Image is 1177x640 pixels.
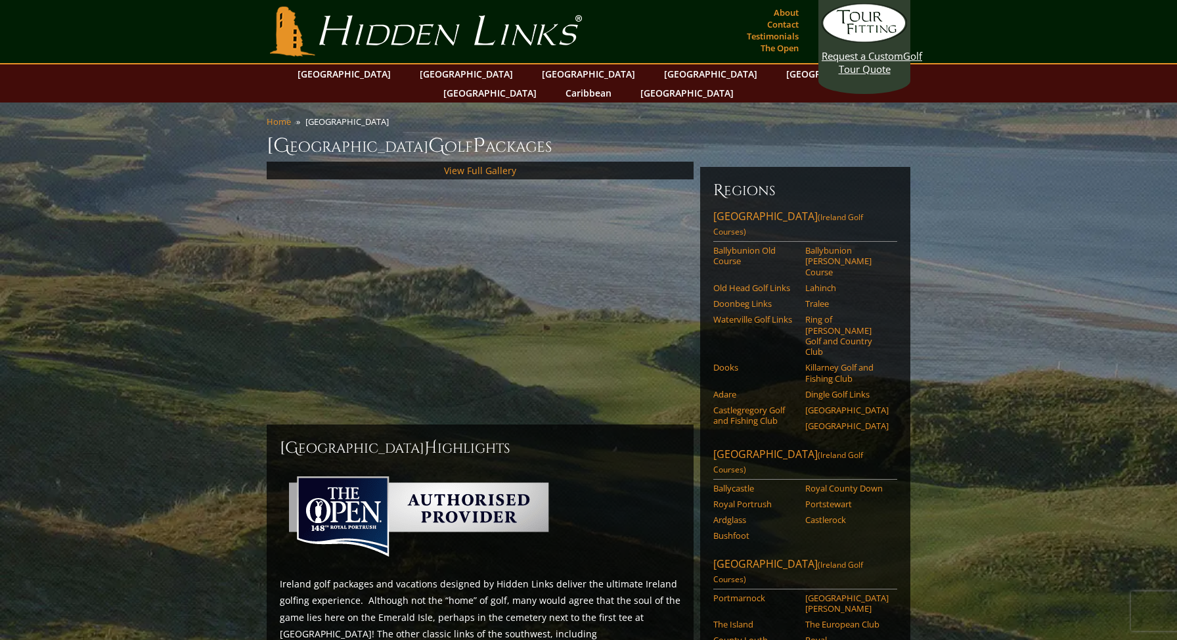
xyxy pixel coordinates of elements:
span: P [473,133,485,159]
a: [GEOGRAPHIC_DATA] [535,64,642,83]
a: [GEOGRAPHIC_DATA] [657,64,764,83]
h1: [GEOGRAPHIC_DATA] olf ackages [267,133,910,159]
a: [GEOGRAPHIC_DATA](Ireland Golf Courses) [713,447,897,480]
a: Tralee [805,298,889,309]
a: [GEOGRAPHIC_DATA] [805,405,889,415]
a: Dooks [713,362,797,373]
a: Ballybunion Old Course [713,245,797,267]
a: Old Head Golf Links [713,283,797,293]
h2: [GEOGRAPHIC_DATA] ighlights [280,438,680,459]
a: Doonbeg Links [713,298,797,309]
span: (Ireland Golf Courses) [713,449,863,475]
a: [GEOGRAPHIC_DATA] [291,64,397,83]
a: Contact [764,15,802,34]
a: Castlegregory Golf and Fishing Club [713,405,797,426]
a: Adare [713,389,797,400]
a: Killarney Golf and Fishing Club [805,362,889,384]
a: [GEOGRAPHIC_DATA](Ireland Golf Courses) [713,209,897,242]
a: Waterville Golf Links [713,314,797,325]
a: Ballybunion [PERSON_NAME] Course [805,245,889,277]
a: Portmarnock [713,593,797,603]
a: Portstewart [805,499,889,509]
a: [GEOGRAPHIC_DATA] [437,83,543,103]
a: Request a CustomGolf Tour Quote [822,3,907,76]
span: (Ireland Golf Courses) [713,559,863,585]
a: Dingle Golf Links [805,389,889,400]
h6: Regions [713,180,897,201]
a: Royal Portrush [713,499,797,509]
a: Testimonials [744,27,802,45]
a: Ardglass [713,514,797,525]
a: [GEOGRAPHIC_DATA](Ireland Golf Courses) [713,557,897,589]
a: [GEOGRAPHIC_DATA][PERSON_NAME] [805,593,889,614]
a: The Open [757,39,802,57]
a: Ballycastle [713,483,797,493]
a: The European Club [805,619,889,629]
a: Home [267,116,291,127]
a: Lahinch [805,283,889,293]
a: [GEOGRAPHIC_DATA] [634,83,740,103]
a: The Island [713,619,797,629]
a: [GEOGRAPHIC_DATA] [780,64,886,83]
a: Ring of [PERSON_NAME] Golf and Country Club [805,314,889,357]
a: View Full Gallery [444,164,516,177]
a: Caribbean [559,83,618,103]
span: G [428,133,445,159]
a: [GEOGRAPHIC_DATA] [413,64,520,83]
span: H [424,438,437,459]
a: [GEOGRAPHIC_DATA] [805,421,889,431]
li: [GEOGRAPHIC_DATA] [305,116,394,127]
span: Request a Custom [822,49,903,62]
a: Bushfoot [713,530,797,541]
a: Castlerock [805,514,889,525]
a: About [770,3,802,22]
a: Royal County Down [805,483,889,493]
